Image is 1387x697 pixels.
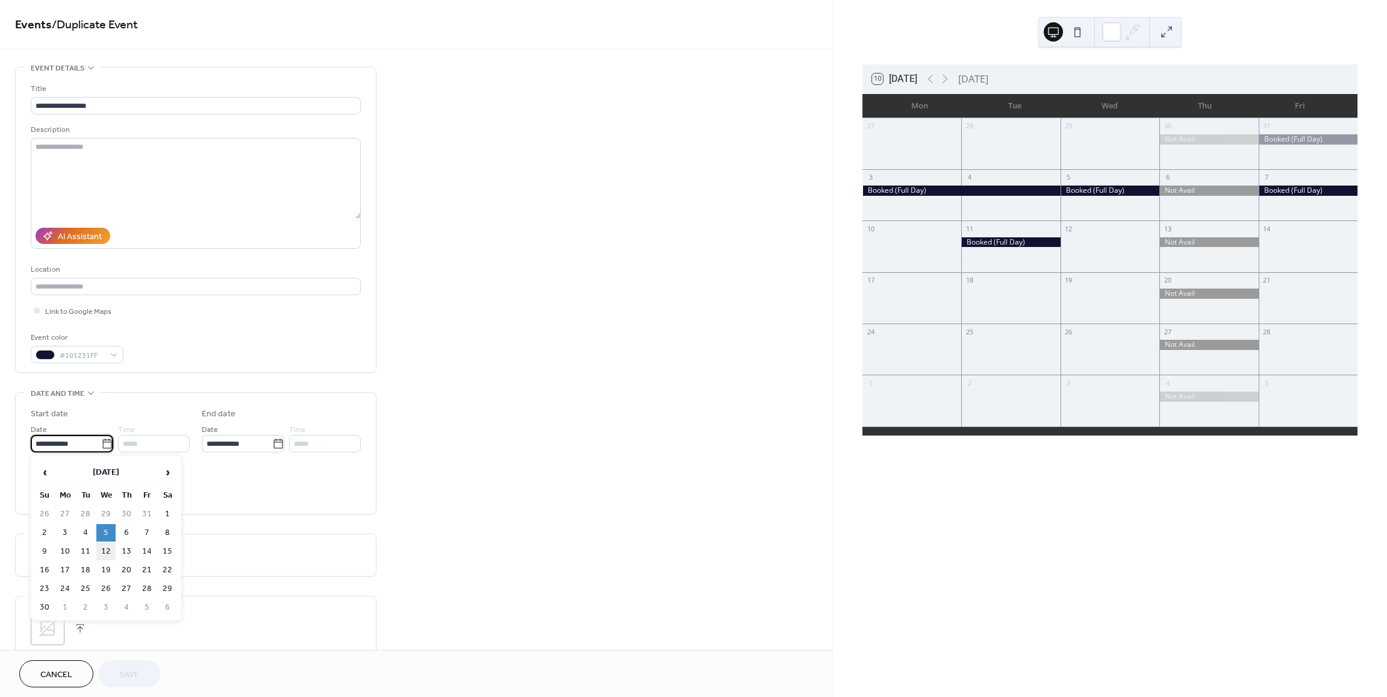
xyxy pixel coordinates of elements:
[55,505,75,523] td: 27
[76,487,95,504] th: Tu
[55,524,75,542] td: 3
[118,424,135,436] span: Time
[117,561,136,579] td: 20
[866,327,875,336] div: 24
[35,599,54,616] td: 30
[158,561,177,579] td: 22
[1062,94,1158,118] div: Wed
[1163,224,1172,233] div: 13
[31,62,84,75] span: Event details
[76,599,95,616] td: 2
[137,505,157,523] td: 31
[1158,94,1253,118] div: Thu
[1159,340,1258,350] div: Not Avail
[55,543,75,560] td: 10
[31,611,64,645] div: ;
[1064,122,1073,131] div: 29
[31,387,84,400] span: Date and time
[1163,327,1172,336] div: 27
[117,487,136,504] th: Th
[1159,289,1258,299] div: Not Avail
[19,660,93,687] button: Cancel
[137,599,157,616] td: 5
[958,72,988,86] div: [DATE]
[35,487,54,504] th: Su
[965,276,974,285] div: 18
[158,460,176,484] span: ›
[866,173,875,182] div: 3
[117,599,136,616] td: 4
[76,543,95,560] td: 11
[1259,134,1357,145] div: Booked (Full Day)
[1064,327,1073,336] div: 26
[96,487,116,504] th: We
[45,305,111,318] span: Link to Google Maps
[55,580,75,598] td: 24
[96,599,116,616] td: 3
[35,524,54,542] td: 2
[158,580,177,598] td: 29
[137,543,157,560] td: 14
[965,224,974,233] div: 11
[52,13,138,37] span: / Duplicate Event
[31,408,68,420] div: Start date
[55,599,75,616] td: 1
[60,349,104,362] span: #101231FF
[15,13,52,37] a: Events
[202,408,235,420] div: End date
[76,524,95,542] td: 4
[866,378,875,387] div: 1
[965,378,974,387] div: 2
[866,122,875,131] div: 27
[1163,276,1172,285] div: 20
[158,505,177,523] td: 1
[1262,173,1271,182] div: 7
[137,524,157,542] td: 7
[117,524,136,542] td: 6
[40,669,72,681] span: Cancel
[965,327,974,336] div: 25
[117,580,136,598] td: 27
[137,561,157,579] td: 21
[35,580,54,598] td: 23
[1159,392,1258,402] div: Not Avail
[35,543,54,560] td: 9
[1253,94,1348,118] div: Fri
[117,505,136,523] td: 30
[1262,276,1271,285] div: 21
[1159,134,1258,145] div: Not Avail
[1061,186,1159,196] div: Booked (Full Day)
[158,543,177,560] td: 15
[31,123,358,136] div: Description
[1064,276,1073,285] div: 19
[96,580,116,598] td: 26
[55,561,75,579] td: 17
[1262,327,1271,336] div: 28
[1064,378,1073,387] div: 3
[872,94,967,118] div: Mon
[31,263,358,276] div: Location
[158,487,177,504] th: Sa
[965,122,974,131] div: 28
[158,599,177,616] td: 6
[289,424,306,436] span: Time
[862,186,1061,196] div: Booked (Full Day)
[31,331,121,344] div: Event color
[1064,173,1073,182] div: 5
[137,580,157,598] td: 28
[36,228,110,244] button: AI Assistant
[1163,378,1172,387] div: 4
[1163,122,1172,131] div: 30
[35,505,54,523] td: 26
[1262,378,1271,387] div: 5
[866,276,875,285] div: 17
[76,580,95,598] td: 25
[1163,173,1172,182] div: 6
[137,487,157,504] th: Fr
[866,224,875,233] div: 10
[961,237,1060,248] div: Booked (Full Day)
[1159,237,1258,248] div: Not Avail
[96,524,116,542] td: 5
[36,460,54,484] span: ‹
